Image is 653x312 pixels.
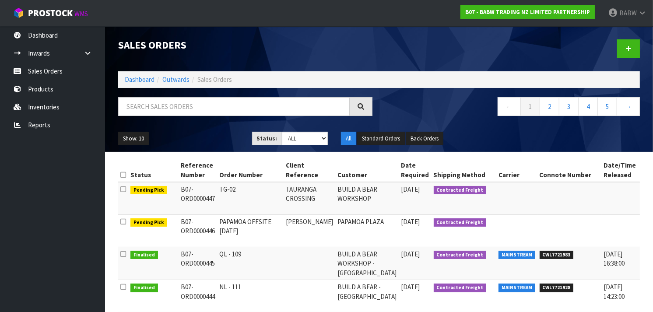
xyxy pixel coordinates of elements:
[130,284,158,292] span: Finalised
[336,158,399,182] th: Customer
[604,250,625,267] span: [DATE] 16:38:00
[74,10,88,18] small: WMS
[218,247,284,280] td: QL - 109
[130,251,158,259] span: Finalised
[130,218,167,227] span: Pending Pick
[578,97,598,116] a: 4
[179,158,218,182] th: Reference Number
[386,97,640,119] nav: Page navigation
[401,185,420,193] span: [DATE]
[336,182,399,215] td: BUILD A BEAR WORKSHOP
[465,8,590,16] strong: B07 - BABW TRADING NZ LIMITED PARTNERSHIP
[125,75,154,84] a: Dashboard
[28,7,73,19] span: ProStock
[498,97,521,116] a: ←
[284,215,336,247] td: [PERSON_NAME]
[118,39,372,51] h1: Sales Orders
[218,158,284,182] th: Order Number
[179,247,218,280] td: B07-ORD0000445
[619,9,637,17] span: BABW
[537,158,602,182] th: Connote Number
[434,284,487,292] span: Contracted Freight
[496,158,537,182] th: Carrier
[401,283,420,291] span: [DATE]
[179,182,218,215] td: B07-ORD0000447
[604,283,625,300] span: [DATE] 14:23:00
[499,251,535,259] span: MAINSTREAM
[399,158,432,182] th: Date Required
[130,186,167,195] span: Pending Pick
[118,97,350,116] input: Search sales orders
[617,97,640,116] a: →
[128,158,179,182] th: Status
[341,132,356,146] button: All
[197,75,232,84] span: Sales Orders
[284,158,336,182] th: Client Reference
[432,158,497,182] th: Shipping Method
[218,215,284,247] td: PAPAMOA OFFSITE [DATE]
[540,251,574,259] span: CWL7721983
[336,247,399,280] td: BUILD A BEAR WORKSHOP - [GEOGRAPHIC_DATA]
[434,218,487,227] span: Contracted Freight
[162,75,190,84] a: Outwards
[179,215,218,247] td: B07-ORD0000446
[499,284,535,292] span: MAINSTREAM
[434,251,487,259] span: Contracted Freight
[401,250,420,258] span: [DATE]
[597,97,617,116] a: 5
[406,132,443,146] button: Back Orders
[118,132,149,146] button: Show: 10
[284,182,336,215] td: TAURANGA CROSSING
[401,217,420,226] span: [DATE]
[218,182,284,215] td: TG-02
[336,215,399,247] td: PAPAMOA PLAZA
[434,186,487,195] span: Contracted Freight
[601,158,638,182] th: Date/Time Released
[540,97,559,116] a: 2
[257,135,277,142] strong: Status:
[357,132,405,146] button: Standard Orders
[520,97,540,116] a: 1
[13,7,24,18] img: cube-alt.png
[559,97,579,116] a: 3
[540,284,574,292] span: CWL7721928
